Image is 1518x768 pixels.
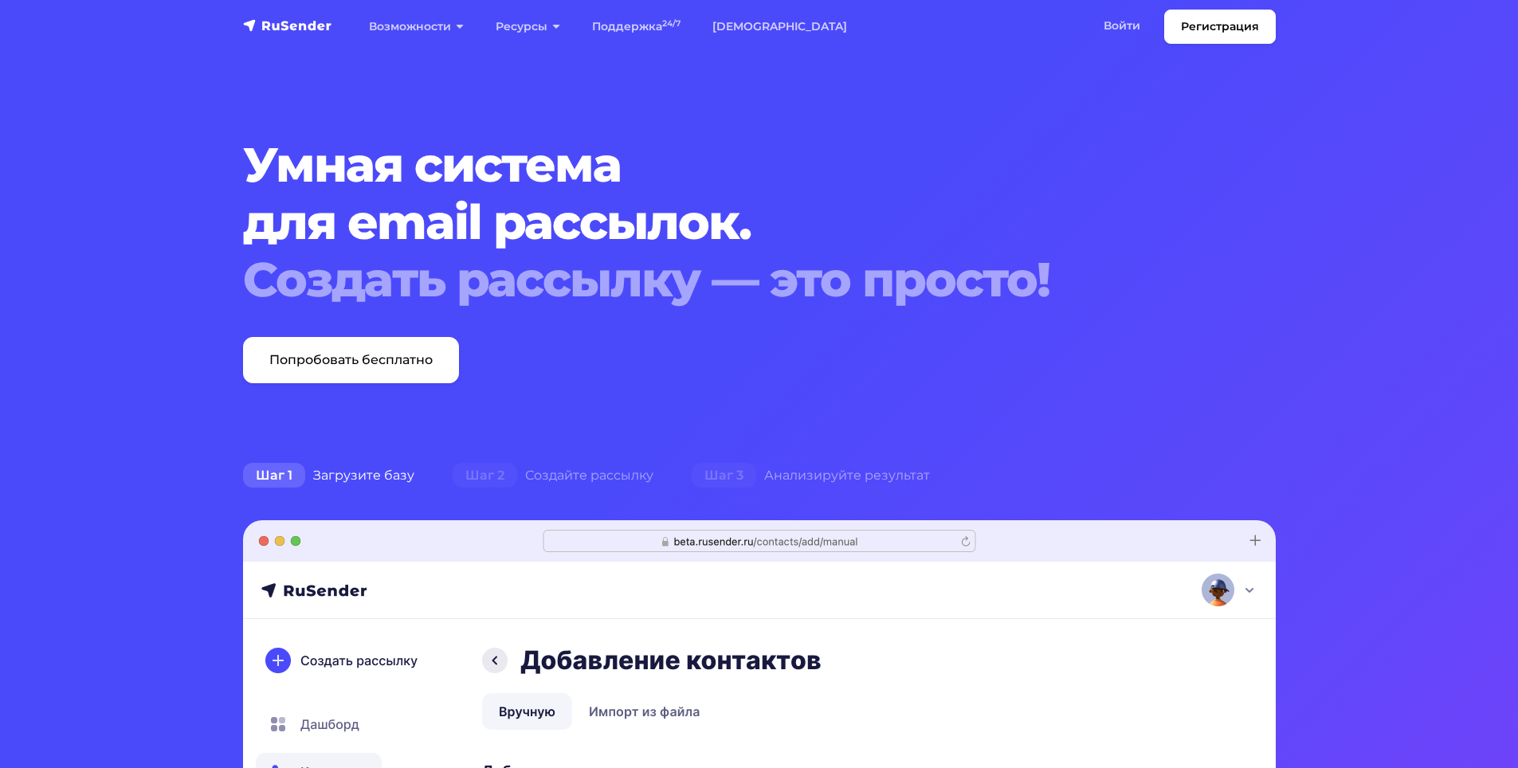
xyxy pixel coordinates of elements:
a: Войти [1088,10,1156,42]
div: Создать рассылку — это просто! [243,251,1188,308]
div: Анализируйте результат [673,460,949,492]
a: Регистрация [1164,10,1276,44]
sup: 24/7 [662,18,681,29]
div: Загрузите базу [224,460,433,492]
a: Попробовать бесплатно [243,337,459,383]
a: Возможности [353,10,480,43]
span: Шаг 3 [692,463,756,488]
a: [DEMOGRAPHIC_DATA] [696,10,863,43]
span: Шаг 2 [453,463,517,488]
h1: Умная система для email рассылок. [243,136,1188,308]
img: RuSender [243,18,332,33]
a: Ресурсы [480,10,576,43]
div: Создайте рассылку [433,460,673,492]
a: Поддержка24/7 [576,10,696,43]
span: Шаг 1 [243,463,305,488]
